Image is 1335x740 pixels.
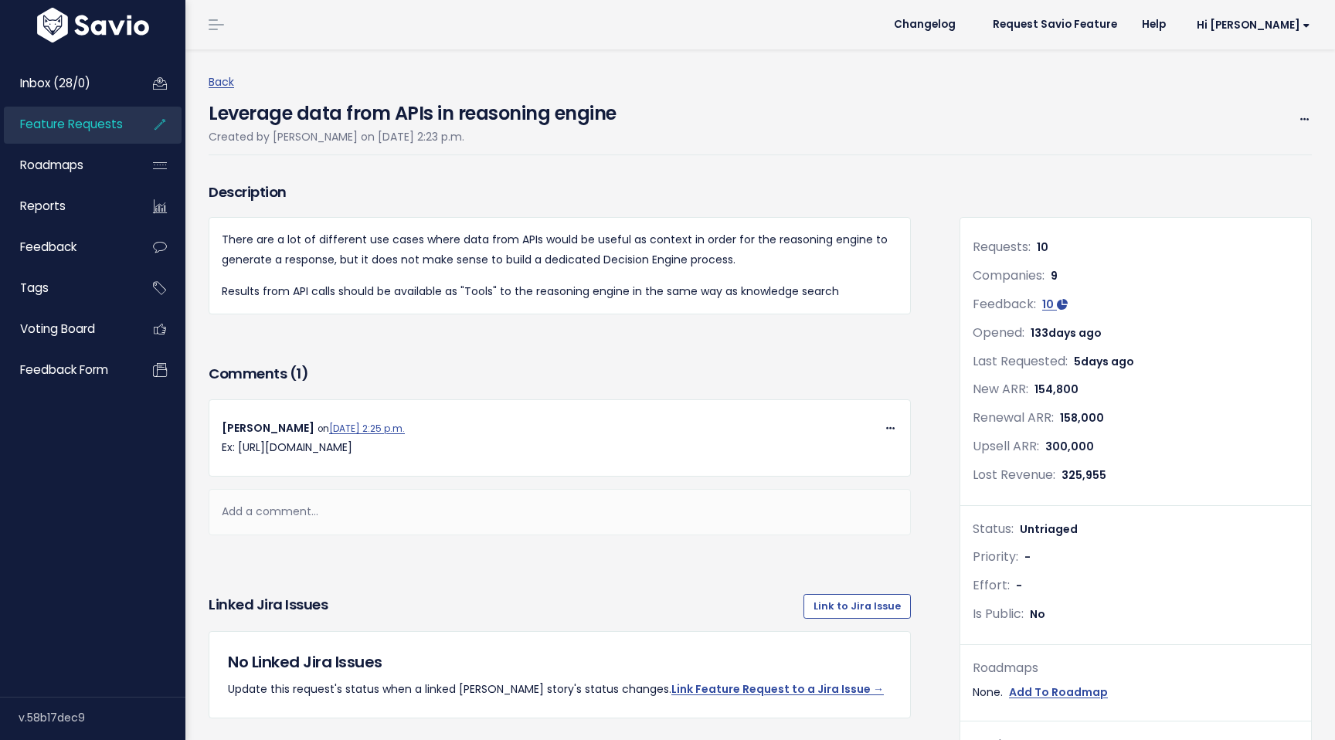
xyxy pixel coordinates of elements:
a: Inbox (28/0) [4,66,128,101]
a: Roadmaps [4,148,128,183]
span: 1 [296,364,301,383]
span: Companies: [973,266,1045,284]
span: Priority: [973,548,1018,565]
a: Link to Jira Issue [803,594,911,619]
span: 5 [1074,354,1134,369]
a: Voting Board [4,311,128,347]
span: Is Public: [973,605,1024,623]
div: Add a comment... [209,489,911,535]
span: Reports [20,198,66,214]
img: logo-white.9d6f32f41409.svg [33,8,153,42]
a: Back [209,74,234,90]
span: 300,000 [1045,439,1094,454]
span: New ARR: [973,380,1028,398]
span: Feature Requests [20,116,123,132]
a: Request Savio Feature [980,13,1129,36]
span: 10 [1037,239,1048,255]
p: There are a lot of different use cases where data from APIs would be useful as context in order f... [222,230,898,269]
span: - [1016,578,1022,593]
span: on [318,423,405,435]
a: Link Feature Request to a Jira Issue → [671,681,884,697]
span: 325,955 [1062,467,1106,483]
div: Roadmaps [973,657,1299,680]
span: Upsell ARR: [973,437,1039,455]
span: 158,000 [1060,410,1104,426]
span: Effort: [973,576,1010,594]
span: 133 [1031,325,1102,341]
span: Roadmaps [20,157,83,173]
a: Reports [4,188,128,224]
span: days ago [1081,354,1134,369]
span: Hi [PERSON_NAME] [1197,19,1310,31]
div: None. [973,683,1299,702]
div: v.58b17dec9 [19,698,185,738]
h5: No Linked Jira Issues [228,650,892,674]
h3: Description [209,182,911,203]
p: Results from API calls should be available as "Tools" to the reasoning engine in the same way as ... [222,282,898,301]
span: Changelog [894,19,956,30]
span: [PERSON_NAME] [222,420,314,436]
span: - [1024,549,1031,565]
span: Feedback [20,239,76,255]
span: Inbox (28/0) [20,75,90,91]
span: 154,800 [1034,382,1079,397]
span: Created by [PERSON_NAME] on [DATE] 2:23 p.m. [209,129,464,144]
span: Opened: [973,324,1024,341]
span: 10 [1042,297,1054,312]
span: Tags [20,280,49,296]
a: [DATE] 2:25 p.m. [329,423,405,435]
a: Feature Requests [4,107,128,142]
a: Feedback [4,229,128,265]
span: No [1030,606,1045,622]
span: Feedback form [20,362,108,378]
a: Help [1129,13,1178,36]
h4: Leverage data from APIs in reasoning engine [209,92,617,127]
span: Requests: [973,238,1031,256]
a: Tags [4,270,128,306]
span: days ago [1048,325,1102,341]
span: Feedback: [973,295,1036,313]
span: 9 [1051,268,1058,283]
h3: Linked Jira issues [209,594,328,619]
a: Add To Roadmap [1009,683,1108,702]
a: 10 [1042,297,1068,312]
span: Lost Revenue: [973,466,1055,484]
span: Last Requested: [973,352,1068,370]
p: Ex: [URL][DOMAIN_NAME] [222,438,898,457]
a: Hi [PERSON_NAME] [1178,13,1323,37]
a: Feedback form [4,352,128,388]
span: Voting Board [20,321,95,337]
span: Status: [973,520,1014,538]
p: Update this request's status when a linked [PERSON_NAME] story's status changes. [228,680,892,699]
h3: Comments ( ) [209,363,911,385]
span: Renewal ARR: [973,409,1054,426]
span: Untriaged [1020,521,1078,537]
